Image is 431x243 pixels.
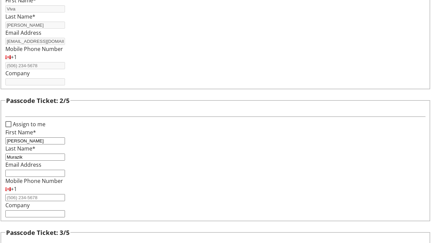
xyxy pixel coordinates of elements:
[5,129,36,136] label: First Name*
[5,145,35,152] label: Last Name*
[5,161,41,168] label: Email Address
[5,194,65,201] input: (506) 234-5678
[5,29,41,36] label: Email Address
[5,177,63,185] label: Mobile Phone Number
[6,228,70,237] h3: Passcode Ticket: 3/5
[6,96,70,105] h3: Passcode Ticket: 2/5
[11,120,45,128] label: Assign to me
[5,201,30,209] label: Company
[5,70,30,77] label: Company
[5,45,63,53] label: Mobile Phone Number
[5,62,65,69] input: (506) 234-5678
[5,13,35,20] label: Last Name*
